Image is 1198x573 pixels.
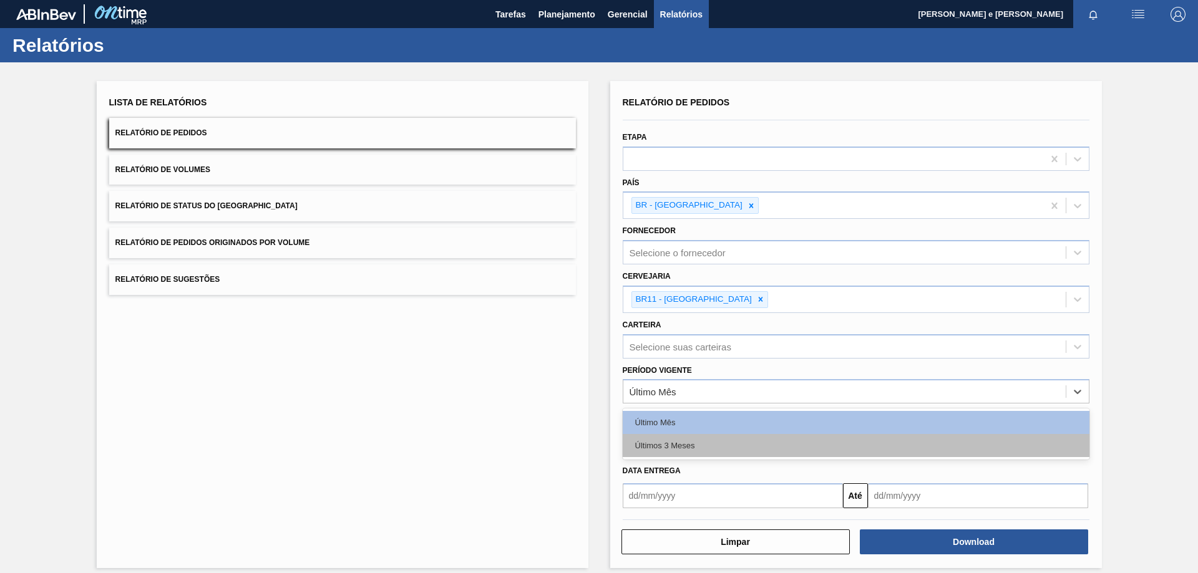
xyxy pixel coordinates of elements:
[109,191,576,221] button: Relatório de Status do [GEOGRAPHIC_DATA]
[16,9,76,20] img: TNhmsLtSVTkK8tSr43FrP2fwEKptu5GPRR3wAAAABJRU5ErkJggg==
[632,292,754,307] div: BR11 - [GEOGRAPHIC_DATA]
[109,264,576,295] button: Relatório de Sugestões
[623,133,647,142] label: Etapa
[623,483,843,508] input: dd/mm/yyyy
[868,483,1088,508] input: dd/mm/yyyy
[115,275,220,284] span: Relatório de Sugestões
[115,201,298,210] span: Relatório de Status do [GEOGRAPHIC_DATA]
[1131,7,1146,22] img: userActions
[660,7,703,22] span: Relatórios
[623,434,1089,457] div: Últimos 3 Meses
[109,118,576,148] button: Relatório de Pedidos
[623,178,640,187] label: País
[109,155,576,185] button: Relatório de Volumes
[623,411,1089,434] div: Último Mês
[630,248,726,258] div: Selecione o fornecedor
[632,198,744,213] div: BR - [GEOGRAPHIC_DATA]
[623,226,676,235] label: Fornecedor
[623,466,681,475] span: Data Entrega
[12,38,234,52] h1: Relatórios
[860,529,1088,554] button: Download
[115,165,210,174] span: Relatório de Volumes
[115,128,207,137] span: Relatório de Pedidos
[623,320,661,329] label: Carteira
[630,387,676,397] div: Último Mês
[109,97,207,107] span: Lista de Relatórios
[495,7,526,22] span: Tarefas
[115,238,310,247] span: Relatório de Pedidos Originados por Volume
[843,483,868,508] button: Até
[109,228,576,258] button: Relatório de Pedidos Originados por Volume
[621,529,850,554] button: Limpar
[538,7,595,22] span: Planejamento
[1073,6,1113,23] button: Notificações
[608,7,648,22] span: Gerencial
[630,341,731,352] div: Selecione suas carteiras
[623,272,671,281] label: Cervejaria
[623,97,730,107] span: Relatório de Pedidos
[1171,7,1186,22] img: Logout
[623,366,692,375] label: Período Vigente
